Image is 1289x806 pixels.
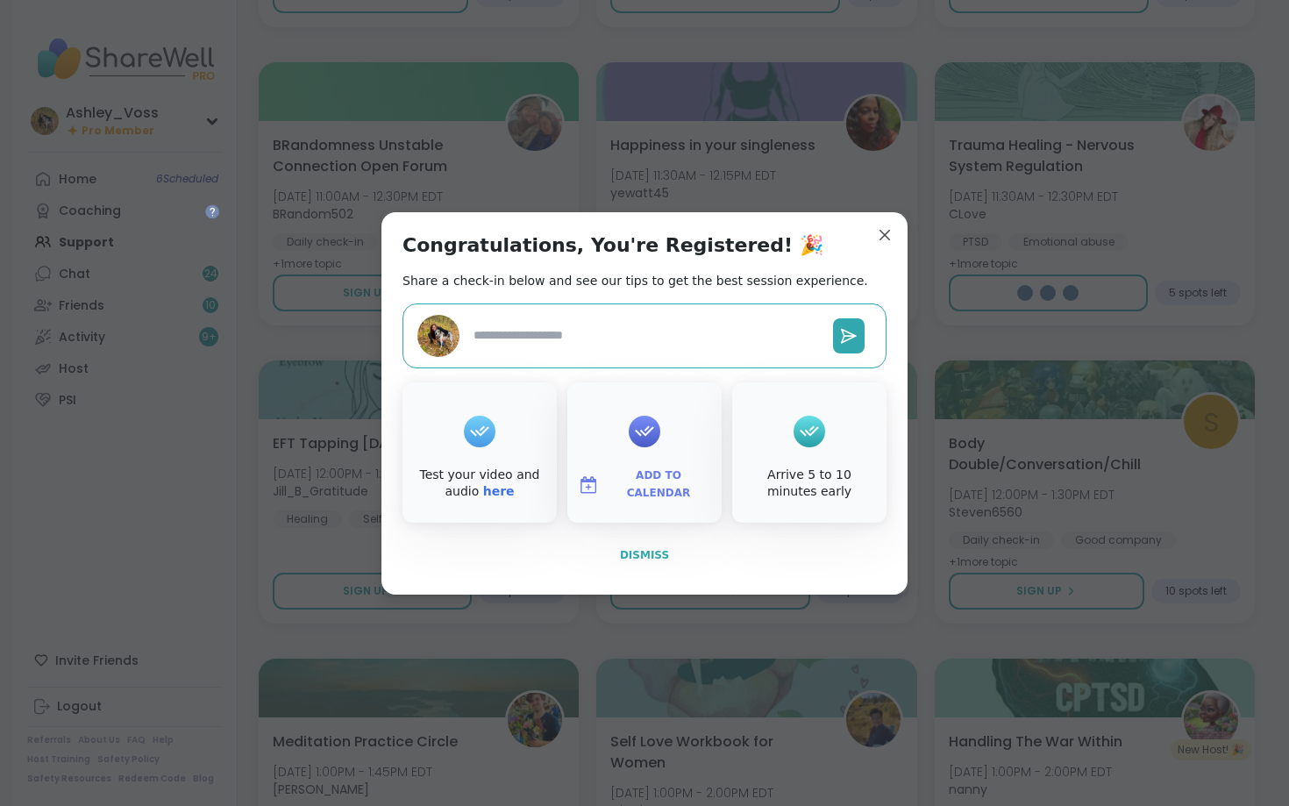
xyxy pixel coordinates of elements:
iframe: Spotlight [205,204,219,218]
img: ShareWell Logomark [578,474,599,496]
img: Ashley_Voss [417,315,459,357]
h2: Share a check-in below and see our tips to get the best session experience. [402,272,868,289]
a: here [483,484,515,498]
div: Test your video and audio [406,467,553,501]
span: Dismiss [620,549,669,561]
button: Dismiss [402,537,887,574]
div: Arrive 5 to 10 minutes early [736,467,883,501]
h1: Congratulations, You're Registered! 🎉 [402,233,823,258]
span: Add to Calendar [606,467,711,502]
button: Add to Calendar [571,467,718,503]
